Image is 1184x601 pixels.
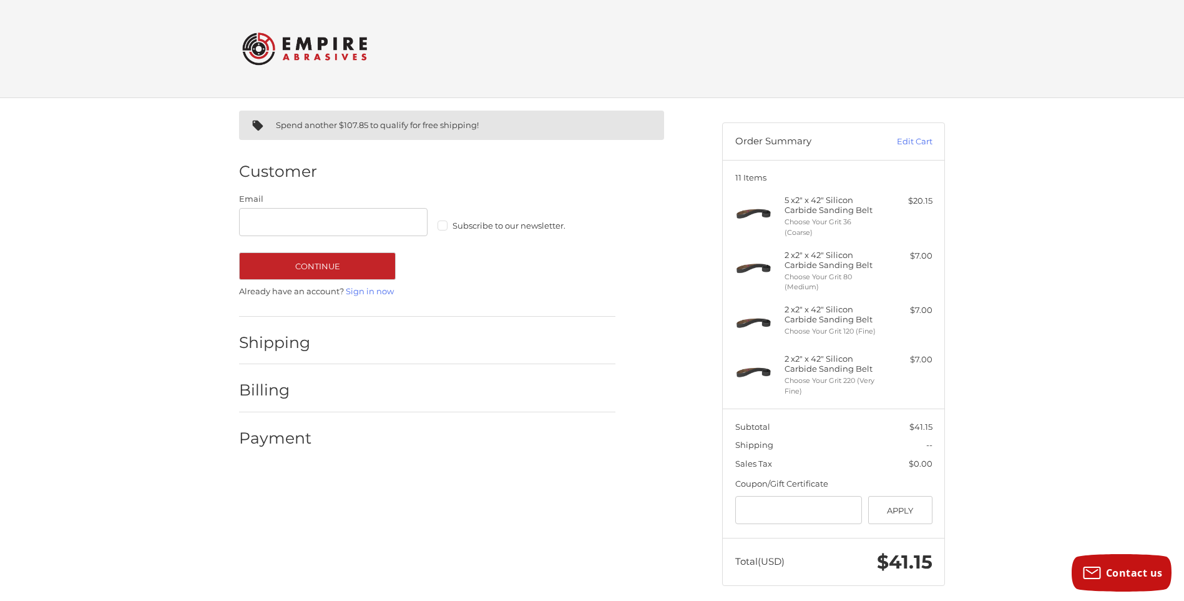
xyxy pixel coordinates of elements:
li: Choose Your Grit 80 (Medium) [785,272,880,292]
h4: 2 x 2" x 42" Silicon Carbide Sanding Belt [785,304,880,325]
h3: Order Summary [735,136,869,148]
span: Shipping [735,440,773,450]
p: Already have an account? [239,286,615,298]
li: Choose Your Grit 220 (Very Fine) [785,375,880,396]
span: Total (USD) [735,555,785,567]
div: $20.15 [883,195,932,207]
input: Gift Certificate or Coupon Code [735,496,863,524]
h2: Payment [239,429,312,448]
h3: 11 Items [735,172,932,182]
li: Choose Your Grit 120 (Fine) [785,326,880,337]
a: Sign in now [346,286,394,296]
span: Spend another $107.85 to qualify for free shipping! [276,120,479,130]
h4: 2 x 2" x 42" Silicon Carbide Sanding Belt [785,250,880,271]
div: $7.00 [883,250,932,262]
h2: Customer [239,162,317,181]
span: $41.15 [909,422,932,432]
h4: 2 x 2" x 42" Silicon Carbide Sanding Belt [785,354,880,374]
span: Contact us [1106,566,1163,580]
h2: Billing [239,380,312,400]
label: Email [239,193,428,206]
li: Choose Your Grit 36 (Coarse) [785,217,880,237]
img: Empire Abrasives [242,24,367,73]
div: $7.00 [883,304,932,317]
h4: 5 x 2" x 42" Silicon Carbide Sanding Belt [785,195,880,216]
span: -- [926,440,932,450]
span: Sales Tax [735,459,772,469]
span: Subscribe to our newsletter. [453,221,565,231]
span: $41.15 [877,550,932,574]
div: $7.00 [883,354,932,366]
button: Continue [239,252,396,280]
div: Coupon/Gift Certificate [735,478,932,490]
h2: Shipping [239,333,312,352]
button: Apply [868,496,932,524]
span: $0.00 [909,459,932,469]
a: Edit Cart [869,136,932,148]
button: Contact us [1072,554,1172,592]
span: Subtotal [735,422,770,432]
